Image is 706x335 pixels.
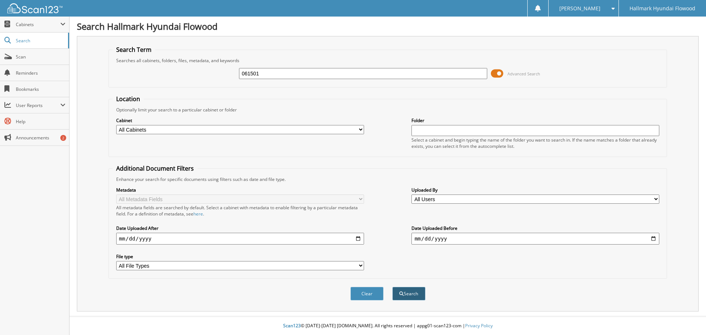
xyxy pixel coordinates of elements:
[113,95,144,103] legend: Location
[411,137,659,149] div: Select a cabinet and begin typing the name of the folder you want to search in. If the name match...
[507,71,540,76] span: Advanced Search
[16,118,65,125] span: Help
[16,54,65,60] span: Scan
[77,20,699,32] h1: Search Hallmark Hyundai Flowood
[116,233,364,245] input: start
[16,70,65,76] span: Reminders
[559,6,600,11] span: [PERSON_NAME]
[69,317,706,335] div: © [DATE]-[DATE] [DOMAIN_NAME]. All rights reserved | appg01-scan123-com |
[465,322,493,329] a: Privacy Policy
[113,57,663,64] div: Searches all cabinets, folders, files, metadata, and keywords
[16,38,64,44] span: Search
[16,102,60,108] span: User Reports
[630,6,695,11] span: Hallmark Hyundai Flowood
[411,117,659,124] label: Folder
[392,287,425,300] button: Search
[116,225,364,231] label: Date Uploaded After
[411,233,659,245] input: end
[113,46,155,54] legend: Search Term
[113,164,197,172] legend: Additional Document Filters
[113,107,663,113] div: Optionally limit your search to a particular cabinet or folder
[283,322,301,329] span: Scan123
[16,86,65,92] span: Bookmarks
[411,187,659,193] label: Uploaded By
[116,253,364,260] label: File type
[113,176,663,182] div: Enhance your search for specific documents using filters such as date and file type.
[116,117,364,124] label: Cabinet
[16,21,60,28] span: Cabinets
[193,211,203,217] a: here
[7,3,63,13] img: scan123-logo-white.svg
[60,135,66,141] div: 2
[350,287,384,300] button: Clear
[116,187,364,193] label: Metadata
[669,300,706,335] iframe: Chat Widget
[16,135,65,141] span: Announcements
[411,225,659,231] label: Date Uploaded Before
[116,204,364,217] div: All metadata fields are searched by default. Select a cabinet with metadata to enable filtering b...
